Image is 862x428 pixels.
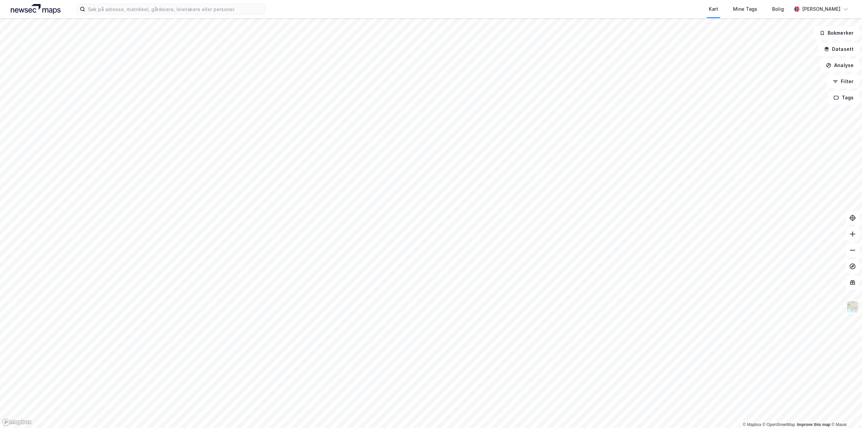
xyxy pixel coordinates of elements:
div: Kontrollprogram for chat [828,396,862,428]
iframe: Chat Widget [828,396,862,428]
a: Mapbox homepage [2,418,32,426]
div: Mine Tags [733,5,757,13]
div: Bolig [772,5,784,13]
button: Tags [828,91,859,104]
a: OpenStreetMap [763,422,795,427]
button: Analyse [820,59,859,72]
a: Improve this map [797,422,830,427]
div: Kart [709,5,718,13]
button: Filter [827,75,859,88]
button: Bokmerker [814,26,859,40]
img: logo.a4113a55bc3d86da70a041830d287a7e.svg [11,4,61,14]
div: [PERSON_NAME] [802,5,840,13]
img: Z [846,300,859,313]
input: Søk på adresse, matrikkel, gårdeiere, leietakere eller personer [85,4,265,14]
button: Datasett [818,42,859,56]
a: Mapbox [743,422,761,427]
